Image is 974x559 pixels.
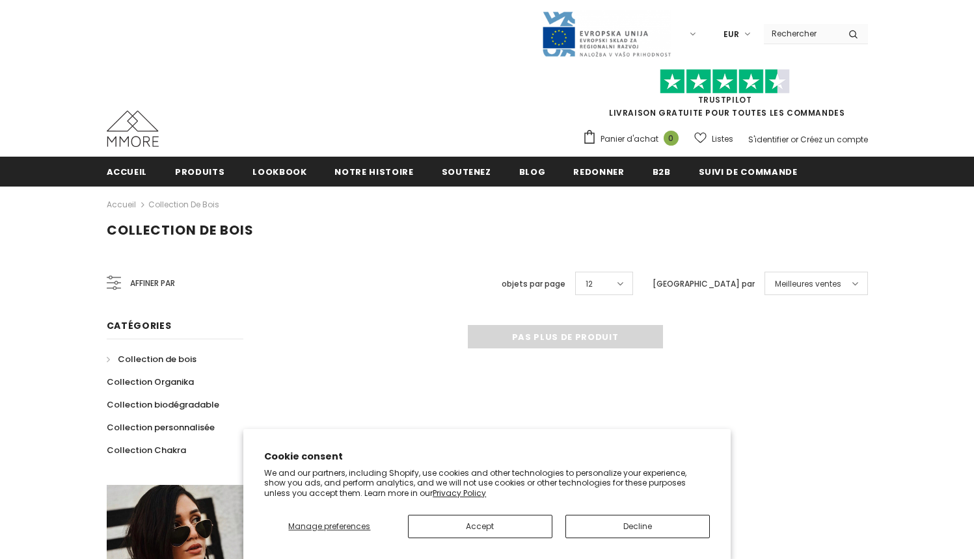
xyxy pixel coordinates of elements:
[724,28,739,41] span: EUR
[175,166,224,178] span: Produits
[519,157,546,186] a: Blog
[107,319,172,332] span: Catégories
[442,157,491,186] a: soutenez
[334,157,413,186] a: Notre histoire
[148,199,219,210] a: Collection de bois
[601,133,658,146] span: Panier d'achat
[288,521,370,532] span: Manage preferences
[264,468,710,499] p: We and our partners, including Shopify, use cookies and other technologies to personalize your ex...
[698,94,752,105] a: TrustPilot
[800,134,868,145] a: Créez un compte
[334,166,413,178] span: Notre histoire
[107,221,254,239] span: Collection de bois
[664,131,679,146] span: 0
[107,439,186,461] a: Collection Chakra
[791,134,798,145] span: or
[107,398,219,411] span: Collection biodégradable
[502,278,565,291] label: objets par page
[107,421,215,434] span: Collection personnalisée
[541,28,671,39] a: Javni Razpis
[107,348,196,370] a: Collection de bois
[408,515,552,538] button: Accept
[712,133,733,146] span: Listes
[582,129,685,149] a: Panier d'achat 0
[573,166,624,178] span: Redonner
[694,127,733,150] a: Listes
[541,10,671,58] img: Javni Razpis
[699,157,798,186] a: Suivi de commande
[107,166,148,178] span: Accueil
[107,393,219,416] a: Collection biodégradable
[175,157,224,186] a: Produits
[573,157,624,186] a: Redonner
[107,376,194,388] span: Collection Organika
[519,166,546,178] span: Blog
[107,416,215,439] a: Collection personnalisée
[107,444,186,456] span: Collection Chakra
[264,450,710,463] h2: Cookie consent
[660,69,790,94] img: Faites confiance aux étoiles pilotes
[764,24,839,43] input: Search Site
[264,515,394,538] button: Manage preferences
[433,487,486,499] a: Privacy Policy
[107,370,194,393] a: Collection Organika
[748,134,789,145] a: S'identifier
[653,166,671,178] span: B2B
[118,353,196,365] span: Collection de bois
[442,166,491,178] span: soutenez
[107,110,159,147] img: Cas MMORE
[586,278,593,291] span: 12
[252,166,306,178] span: Lookbook
[775,278,841,291] span: Meilleures ventes
[653,157,671,186] a: B2B
[107,157,148,186] a: Accueil
[565,515,710,538] button: Decline
[653,278,755,291] label: [GEOGRAPHIC_DATA] par
[130,276,175,291] span: Affiner par
[582,75,868,118] span: LIVRAISON GRATUITE POUR TOUTES LES COMMANDES
[699,166,798,178] span: Suivi de commande
[107,197,136,213] a: Accueil
[252,157,306,186] a: Lookbook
